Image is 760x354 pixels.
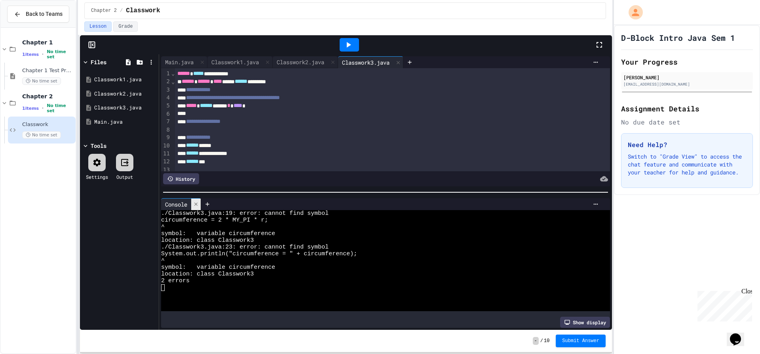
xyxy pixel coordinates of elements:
div: [EMAIL_ADDRESS][DOMAIN_NAME] [623,81,750,87]
div: 1 [161,70,171,78]
span: No time set [47,49,74,59]
span: / [540,338,543,344]
div: Console [161,200,191,209]
div: No due date set [621,117,753,127]
span: Classwork [126,6,160,15]
div: Tools [91,142,106,150]
span: System.out.println("circumference = " + circumference); [161,251,357,257]
span: ^ [161,257,165,264]
span: 2 errors [161,277,190,284]
div: Main.java [94,118,156,126]
span: location: class Classwork3 [161,237,254,244]
span: Chapter 2 [91,8,117,14]
span: Submit Answer [562,338,599,344]
span: Chapter 2 [22,93,74,100]
div: 5 [161,102,171,110]
div: 13 [161,166,171,174]
div: 10 [161,142,171,150]
h1: D-Block Intro Java Sem 1 [621,32,735,43]
span: No time set [22,77,61,85]
h3: Need Help? [628,140,746,149]
div: Classwork2.java [273,56,338,68]
div: Show display [560,317,610,328]
span: symbol: variable circumference [161,230,275,237]
p: Switch to "Grade View" to access the chat feature and communicate with your teacher for help and ... [628,153,746,176]
span: No time set [22,131,61,139]
iframe: chat widget [694,288,752,321]
div: Chat with us now!Close [3,3,55,50]
div: Classwork3.java [94,104,156,112]
div: 4 [161,94,171,102]
h2: Assignment Details [621,103,753,114]
div: Output [116,173,133,180]
iframe: chat widget [727,322,752,346]
span: No time set [47,103,74,113]
span: • [42,51,44,57]
div: 8 [161,126,171,134]
div: Classwork2.java [94,90,156,98]
div: 9 [161,134,171,142]
span: ./Classwork3.java:23: error: cannot find symbol [161,244,329,251]
span: Classwork [22,121,74,128]
div: Classwork3.java [338,58,393,67]
div: Classwork1.java [207,58,263,66]
span: Back to Teams [26,10,63,18]
span: 1 items [22,106,39,111]
div: 6 [161,110,171,118]
span: ./Classwork3.java:19: error: cannot find symbol [161,210,329,217]
button: Lesson [84,21,112,32]
span: - [533,337,539,345]
div: 12 [161,158,171,166]
span: Chapter 1 Test Program [22,67,74,74]
h2: Your Progress [621,56,753,67]
div: 11 [161,150,171,158]
button: Grade [113,21,138,32]
div: 3 [161,86,171,94]
div: Console [161,198,201,210]
span: symbol: variable circumference [161,264,275,271]
div: Main.java [161,58,198,66]
span: Fold line [171,70,175,77]
button: Submit Answer [556,335,606,347]
span: 10 [544,338,549,344]
span: location: class Classwork3 [161,271,254,277]
div: Classwork2.java [273,58,328,66]
span: Chapter 1 [22,39,74,46]
button: Back to Teams [7,6,69,23]
div: Files [91,58,106,66]
span: ^ [161,224,165,230]
div: Classwork3.java [338,56,403,68]
span: • [42,105,44,111]
div: Settings [86,173,108,180]
div: Classwork1.java [94,76,156,84]
div: My Account [620,3,645,21]
span: Fold line [171,78,175,85]
span: 1 items [22,52,39,57]
span: circumference = 2 * MY_PI * r; [161,217,268,224]
div: Classwork1.java [207,56,273,68]
div: Main.java [161,56,207,68]
div: 2 [161,78,171,86]
div: 7 [161,118,171,126]
div: History [163,173,199,184]
span: / [120,8,123,14]
div: [PERSON_NAME] [623,74,750,81]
